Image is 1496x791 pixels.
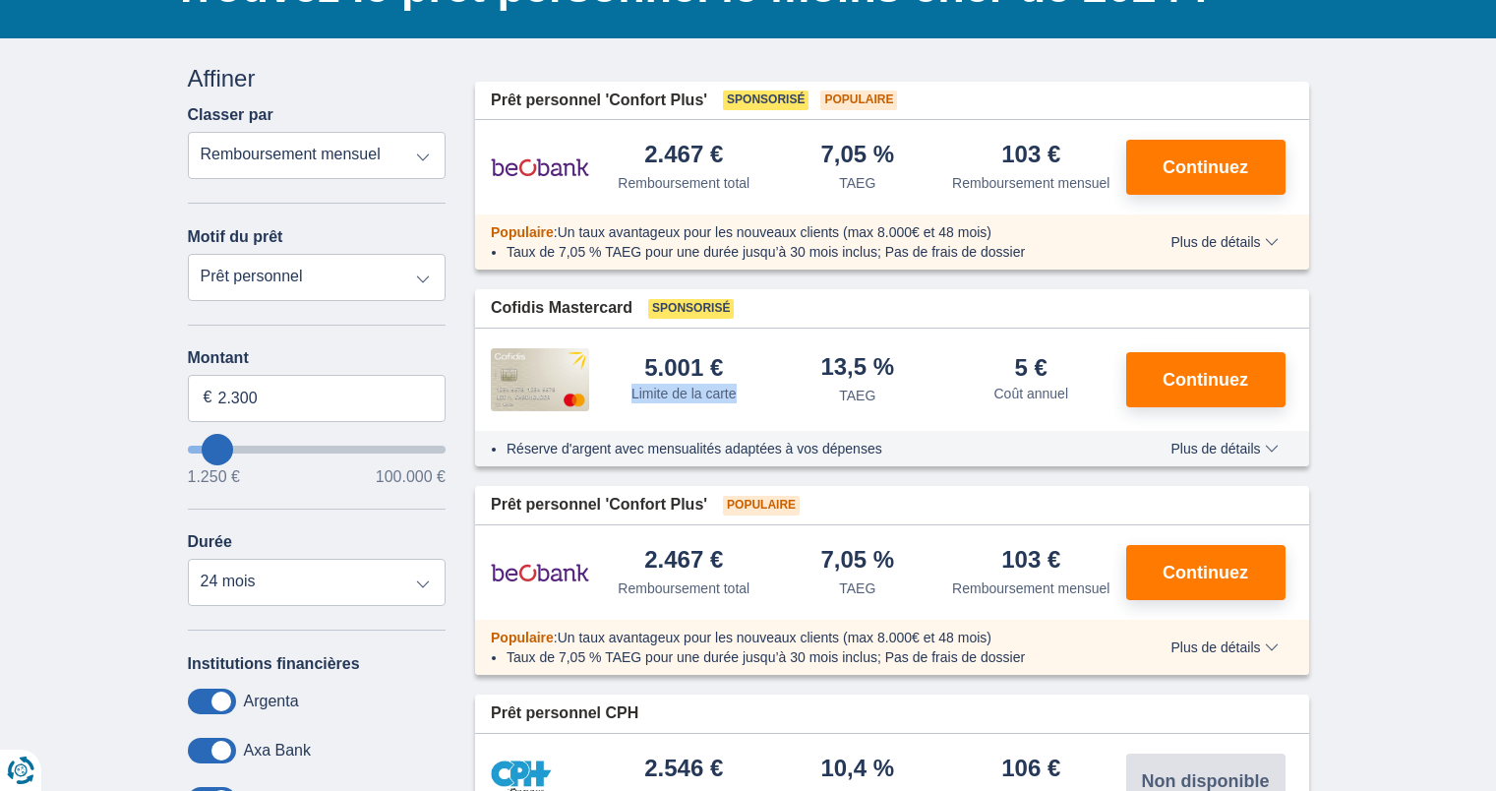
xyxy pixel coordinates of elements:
div: 106 € [1001,757,1060,783]
span: Plus de détails [1170,235,1278,249]
span: Sponsorisé [648,299,734,319]
span: 1.250 € [188,469,240,485]
div: 7,05 % [820,143,894,169]
div: TAEG [839,386,875,405]
span: Populaire [491,630,554,645]
span: Plus de détails [1170,442,1278,456]
img: pret personnel Beobank [491,548,589,597]
span: Populaire [723,496,800,516]
span: Plus de détails [1170,640,1278,654]
div: 7,05 % [820,548,894,575]
label: Axa Bank [244,742,311,760]
div: Affiner [188,62,447,95]
div: 2.546 € [644,757,723,783]
div: 5.001 € [644,356,723,380]
label: Classer par [188,106,273,124]
span: Continuez [1163,158,1248,176]
div: 103 € [1001,548,1060,575]
div: 13,5 % [820,355,894,382]
button: Plus de détails [1156,234,1292,250]
div: Coût annuel [993,384,1068,403]
span: Prêt personnel CPH [491,702,638,725]
button: Plus de détails [1156,441,1292,456]
span: Prêt personnel 'Confort Plus' [491,494,707,517]
span: Populaire [491,224,554,240]
label: Motif du prêt [188,228,283,246]
span: Non disponible [1142,772,1270,790]
div: Remboursement mensuel [952,578,1109,598]
div: TAEG [839,173,875,193]
li: Taux de 7,05 % TAEG pour une durée jusqu’à 30 mois inclus; Pas de frais de dossier [507,647,1113,667]
div: Remboursement total [618,173,749,193]
img: pret personnel Cofidis CC [491,348,589,411]
input: wantToBorrow [188,446,447,454]
button: Continuez [1126,140,1286,195]
button: Continuez [1126,352,1286,407]
img: pret personnel Beobank [491,143,589,192]
label: Argenta [244,693,299,710]
div: TAEG [839,578,875,598]
div: 103 € [1001,143,1060,169]
div: Limite de la carte [631,384,737,403]
li: Taux de 7,05 % TAEG pour une durée jusqu’à 30 mois inclus; Pas de frais de dossier [507,242,1113,262]
div: 5 € [1015,356,1047,380]
div: : [475,222,1129,242]
span: Continuez [1163,564,1248,581]
span: Cofidis Mastercard [491,297,632,320]
div: : [475,628,1129,647]
label: Montant [188,349,447,367]
div: Remboursement mensuel [952,173,1109,193]
div: 2.467 € [644,548,723,575]
div: 10,4 % [820,757,894,783]
label: Durée [188,533,232,551]
span: Populaire [820,91,897,110]
label: Institutions financières [188,655,360,673]
div: 2.467 € [644,143,723,169]
span: Un taux avantageux pour les nouveaux clients (max 8.000€ et 48 mois) [558,630,991,645]
span: Prêt personnel 'Confort Plus' [491,90,707,112]
li: Réserve d'argent avec mensualités adaptées à vos dépenses [507,439,1113,458]
button: Continuez [1126,545,1286,600]
span: Sponsorisé [723,91,808,110]
span: Continuez [1163,371,1248,389]
div: Remboursement total [618,578,749,598]
button: Plus de détails [1156,639,1292,655]
span: 100.000 € [376,469,446,485]
span: € [204,387,212,409]
span: Un taux avantageux pour les nouveaux clients (max 8.000€ et 48 mois) [558,224,991,240]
